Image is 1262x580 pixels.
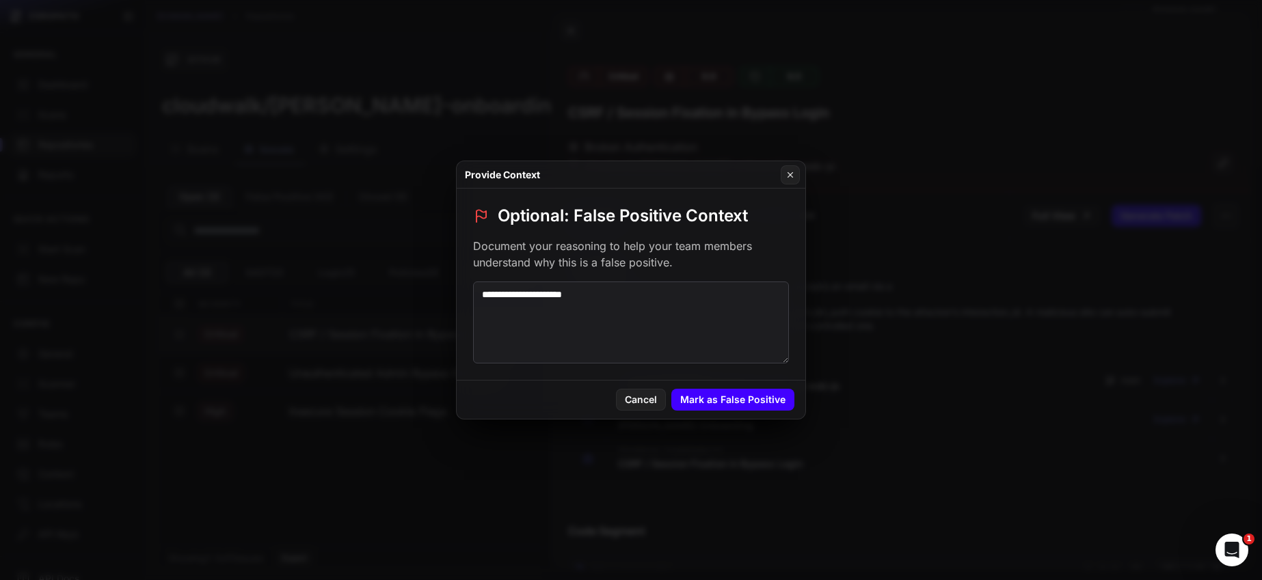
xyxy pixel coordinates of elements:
[616,389,666,411] button: Cancel
[498,205,748,227] h1: Optional: False Positive Context
[1216,534,1248,566] iframe: Intercom live chat
[1244,534,1254,544] span: 1
[465,168,540,182] h4: Provide Context
[671,389,794,411] button: Mark as False Positive
[473,238,789,271] p: Document your reasoning to help your team members understand why this is a false positive.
